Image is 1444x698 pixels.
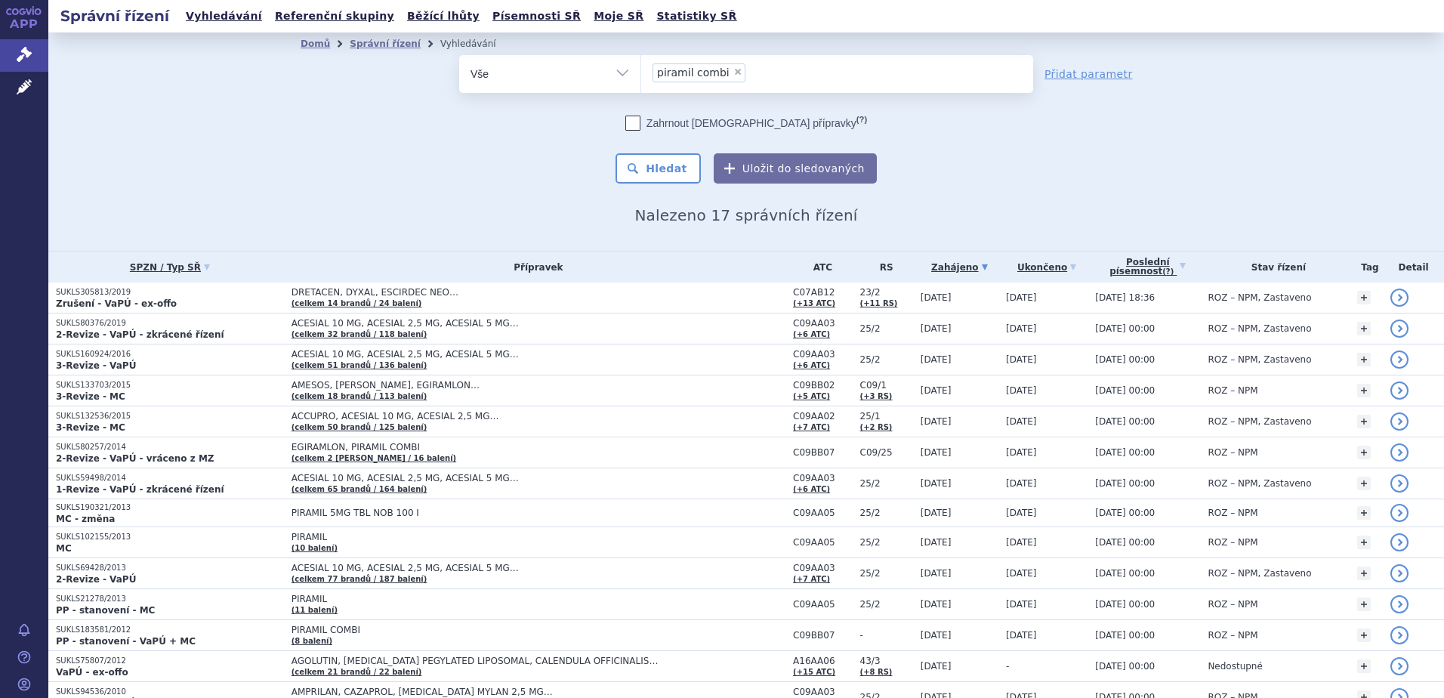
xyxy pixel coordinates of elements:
[292,625,669,635] span: PIRAMIL COMBI
[1095,630,1155,641] span: [DATE] 00:00
[56,287,284,298] p: SUKLS305813/2019
[1006,508,1037,518] span: [DATE]
[292,299,422,307] a: (celkem 14 brandů / 24 balení)
[56,257,284,278] a: SPZN / Typ SŘ
[921,568,952,579] span: [DATE]
[1006,447,1037,458] span: [DATE]
[1357,477,1371,490] a: +
[793,423,830,431] a: (+7 ATC)
[921,537,952,548] span: [DATE]
[1357,291,1371,304] a: +
[56,514,115,524] strong: MC - změna
[860,423,893,431] a: (+2 RS)
[860,508,913,518] span: 25/2
[793,318,853,329] span: C09AA03
[56,605,155,616] strong: PP - stanovení - MC
[1357,506,1371,520] a: +
[292,508,669,518] span: PIRAMIL 5MG TBL NOB 100 I
[1357,384,1371,397] a: +
[1357,415,1371,428] a: +
[1095,447,1155,458] span: [DATE] 00:00
[921,661,952,672] span: [DATE]
[292,287,669,298] span: DRETACEN, DYXAL, ESCIRDEC NEO…
[714,153,877,184] button: Uložit do sledovaných
[793,485,830,493] a: (+6 ATC)
[860,568,913,579] span: 25/2
[1357,629,1371,642] a: +
[793,599,853,610] span: C09AA05
[860,656,913,666] span: 43/3
[292,330,427,338] a: (celkem 32 brandů / 118 balení)
[292,594,669,604] span: PIRAMIL
[56,543,72,554] strong: MC
[1390,626,1409,644] a: detail
[56,422,125,433] strong: 3-Revize - MC
[292,637,332,645] a: (8 balení)
[1200,252,1349,283] th: Stav řízení
[292,473,669,483] span: ACESIAL 10 MG, ACESIAL 2,5 MG, ACESIAL 5 MG…
[793,668,835,676] a: (+15 ATC)
[860,323,913,334] span: 25/2
[292,411,669,422] span: ACCUPRO, ACESIAL 10 MG, ACESIAL 2,5 MG…
[785,252,853,283] th: ATC
[921,630,952,641] span: [DATE]
[793,299,835,307] a: (+13 ATC)
[56,329,224,340] strong: 2-Revize - VaPÚ - zkrácené řízení
[1044,66,1133,82] a: Přidat parametr
[853,252,913,283] th: RS
[625,116,867,131] label: Zahrnout [DEMOGRAPHIC_DATA] přípravky
[1006,354,1037,365] span: [DATE]
[657,67,730,78] span: piramil combi
[56,502,284,513] p: SUKLS190321/2013
[1357,567,1371,580] a: +
[1390,351,1409,369] a: detail
[1006,537,1037,548] span: [DATE]
[1095,599,1155,610] span: [DATE] 00:00
[56,563,284,573] p: SUKLS69428/2013
[1095,323,1155,334] span: [DATE] 00:00
[56,349,284,360] p: SUKLS160924/2016
[292,442,669,452] span: EGIRAMLON, PIRAMIL COMBI
[1208,508,1257,518] span: ROZ – NPM
[1095,416,1155,427] span: [DATE] 00:00
[1208,323,1311,334] span: ROZ – NPM, Zastaveno
[292,485,427,493] a: (celkem 65 brandů / 164 balení)
[1390,533,1409,551] a: detail
[1390,504,1409,522] a: detail
[860,630,913,641] span: -
[793,508,853,518] span: C09AA05
[1357,322,1371,335] a: +
[1208,292,1311,303] span: ROZ – NPM, Zastaveno
[634,206,857,224] span: Nalezeno 17 správních řízení
[56,442,284,452] p: SUKLS80257/2014
[1357,446,1371,459] a: +
[292,454,456,462] a: (celkem 2 [PERSON_NAME] / 16 balení)
[860,537,913,548] span: 25/2
[793,687,853,697] span: C09AA03
[733,67,742,76] span: ×
[284,252,785,283] th: Přípravek
[56,411,284,422] p: SUKLS132536/2015
[292,656,669,666] span: AGOLUTIN, [MEDICAL_DATA] PEGYLATED LIPOSOMAL, CALENDULA OFFICINALIS…
[860,287,913,298] span: 23/2
[56,360,136,371] strong: 3-Revize - VaPÚ
[1383,252,1444,283] th: Detail
[181,6,267,26] a: Vyhledávání
[1357,598,1371,611] a: +
[860,599,913,610] span: 25/2
[1095,252,1200,283] a: Poslednípísemnost(?)
[1390,564,1409,582] a: detail
[1095,385,1155,396] span: [DATE] 00:00
[793,287,853,298] span: C07AB12
[860,478,913,489] span: 25/2
[1208,568,1311,579] span: ROZ – NPM, Zastaveno
[56,594,284,604] p: SUKLS21278/2013
[1208,630,1257,641] span: ROZ – NPM
[1357,659,1371,673] a: +
[860,299,898,307] a: (+11 RS)
[1208,599,1257,610] span: ROZ – NPM
[793,392,830,400] a: (+5 ATC)
[292,575,427,583] a: (celkem 77 brandů / 187 balení)
[56,574,136,585] strong: 2-Revize - VaPÚ
[921,323,952,334] span: [DATE]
